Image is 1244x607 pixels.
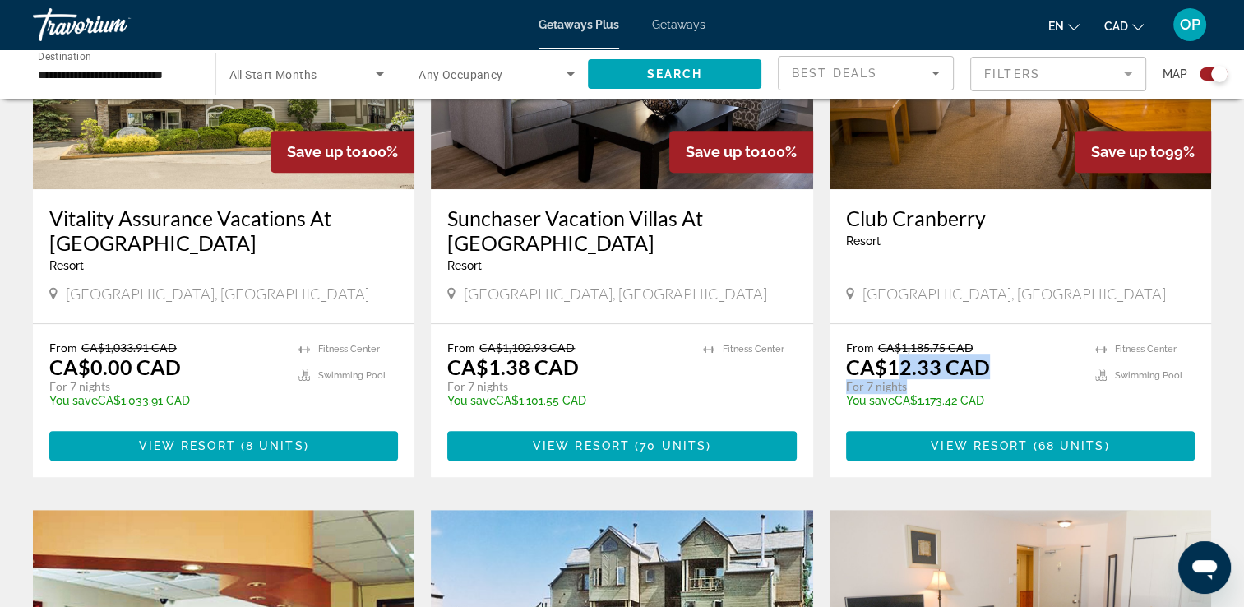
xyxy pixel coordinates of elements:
[33,3,197,46] a: Travorium
[287,143,361,160] span: Save up to
[1180,16,1200,33] span: OP
[447,259,482,272] span: Resort
[49,354,181,379] p: CA$0.00 CAD
[1163,63,1187,86] span: Map
[1104,14,1144,38] button: Change currency
[229,68,317,81] span: All Start Months
[447,394,686,407] p: CA$1,101.55 CAD
[846,234,881,248] span: Resort
[1178,541,1231,594] iframe: Button to launch messaging window
[447,379,686,394] p: For 7 nights
[66,285,369,303] span: [GEOGRAPHIC_DATA], [GEOGRAPHIC_DATA]
[479,341,575,354] span: CA$1,102.93 CAD
[846,206,1195,230] a: Club Cranberry
[686,143,760,160] span: Save up to
[447,431,796,461] button: View Resort(70 units)
[1168,7,1211,42] button: User Menu
[533,439,630,452] span: View Resort
[1038,439,1105,452] span: 68 units
[862,285,1166,303] span: [GEOGRAPHIC_DATA], [GEOGRAPHIC_DATA]
[246,439,304,452] span: 8 units
[464,285,767,303] span: [GEOGRAPHIC_DATA], [GEOGRAPHIC_DATA]
[81,341,177,354] span: CA$1,033.91 CAD
[588,59,762,89] button: Search
[1048,20,1064,33] span: en
[723,344,784,354] span: Fitness Center
[49,379,282,394] p: For 7 nights
[447,341,475,354] span: From
[447,206,796,255] a: Sunchaser Vacation Villas At [GEOGRAPHIC_DATA]
[49,394,282,407] p: CA$1,033.91 CAD
[931,439,1028,452] span: View Resort
[1028,439,1109,452] span: ( )
[630,439,711,452] span: ( )
[970,56,1146,92] button: Filter
[1091,143,1165,160] span: Save up to
[1048,14,1080,38] button: Change language
[1104,20,1128,33] span: CAD
[318,370,386,381] span: Swimming Pool
[640,439,706,452] span: 70 units
[846,354,990,379] p: CA$12.33 CAD
[49,206,398,255] a: Vitality Assurance Vacations At [GEOGRAPHIC_DATA]
[646,67,702,81] span: Search
[1115,344,1177,354] span: Fitness Center
[236,439,309,452] span: ( )
[318,344,380,354] span: Fitness Center
[49,394,98,407] span: You save
[271,131,414,173] div: 100%
[792,63,940,83] mat-select: Sort by
[49,259,84,272] span: Resort
[447,354,579,379] p: CA$1.38 CAD
[419,68,503,81] span: Any Occupancy
[846,379,1079,394] p: For 7 nights
[846,394,895,407] span: You save
[846,394,1079,407] p: CA$1,173.42 CAD
[139,439,236,452] span: View Resort
[792,67,877,80] span: Best Deals
[846,431,1195,461] button: View Resort(68 units)
[669,131,813,173] div: 100%
[1115,370,1182,381] span: Swimming Pool
[539,18,619,31] a: Getaways Plus
[49,341,77,354] span: From
[447,394,496,407] span: You save
[652,18,705,31] a: Getaways
[38,50,91,62] span: Destination
[1075,131,1211,173] div: 99%
[49,431,398,461] button: View Resort(8 units)
[878,341,973,354] span: CA$1,185.75 CAD
[846,341,874,354] span: From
